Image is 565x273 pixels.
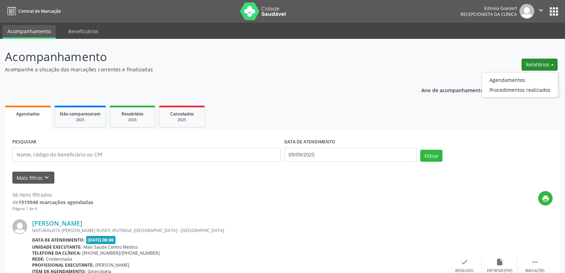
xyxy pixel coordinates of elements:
[284,137,335,148] label: DATA DE ATENDIMENTO
[482,75,558,85] a: Agendamentos
[18,199,93,206] strong: 1919948 marcações agendadas
[12,137,36,148] label: PESQUISAR
[32,227,447,233] div: NATURALISTA [PERSON_NAME] RUSKY, IPUTINGA, [GEOGRAPHIC_DATA] - [GEOGRAPHIC_DATA]
[534,4,548,19] button: 
[537,6,545,14] i: 
[32,244,82,250] b: Unidade executante:
[2,25,56,39] a: Acompanhamento
[32,219,82,227] a: [PERSON_NAME]
[18,8,61,14] span: Central de Marcação
[460,5,517,11] div: Edineia Goedert
[60,117,101,123] div: 2025
[32,262,94,268] b: Profissional executante:
[32,237,85,243] b: Data de atendimento:
[12,191,93,198] div: 56 itens filtrados
[12,206,93,212] div: Página 1 de 4
[95,262,129,268] span: [PERSON_NAME]
[5,48,393,66] p: Acompanhamento
[5,5,61,17] a: Central de Marcação
[538,191,553,206] button: print
[421,85,484,94] p: Ano de acompanhamento
[12,198,93,206] div: de
[522,59,558,71] button: Relatórios
[531,258,539,266] i: 
[164,117,200,123] div: 2025
[32,250,81,256] b: Telefone da clínica:
[5,66,393,73] p: Acompanhe a situação das marcações correntes e finalizadas
[460,11,517,17] span: Recepcionista da clínica
[12,172,54,184] button: Mais filtroskeyboard_arrow_down
[46,256,72,262] span: Credenciada
[121,111,143,117] span: Resolvidos
[482,85,558,95] a: Procedimentos realizados
[496,258,504,266] i: insert_drive_file
[115,117,150,123] div: 2025
[548,5,560,18] button: apps
[284,148,417,162] input: Selecione um intervalo
[170,111,194,117] span: Cancelados
[482,72,558,97] ul: Relatórios
[420,150,442,162] button: Filtrar
[16,111,40,117] span: Agendados
[86,236,116,244] span: [DATE] 08:00
[63,25,103,37] a: Beneficiários
[460,258,468,266] i: check
[519,4,534,19] img: img
[83,244,138,250] span: Mais Saude Centro Medico
[32,256,44,262] b: Rede:
[12,219,27,234] img: img
[60,111,101,117] span: Não compareceram
[12,148,281,162] input: Nome, código do beneficiário ou CPF
[82,250,160,256] span: [PHONE_NUMBER]/[PHONE_NUMBER]
[43,174,50,182] i: keyboard_arrow_down
[542,195,549,202] i: print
